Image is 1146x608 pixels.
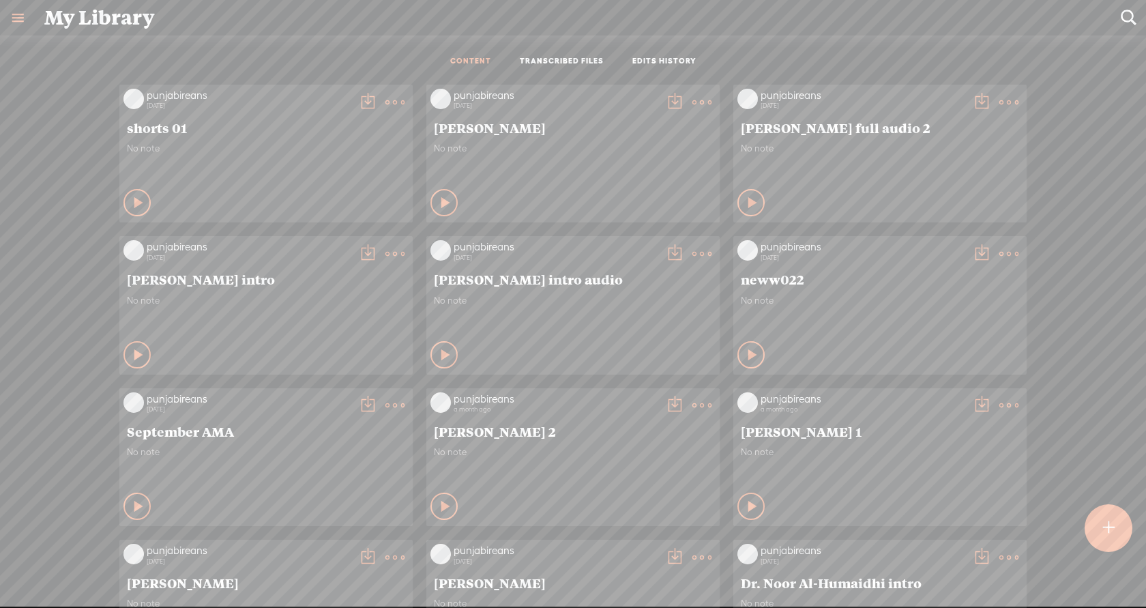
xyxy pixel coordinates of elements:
a: EDITS HISTORY [632,56,696,68]
div: a month ago [761,405,965,414]
div: punjabireans [147,240,351,254]
div: [DATE] [454,558,658,566]
img: videoLoading.png [123,240,144,261]
span: [PERSON_NAME] [127,575,405,591]
img: videoLoading.png [430,544,451,564]
div: punjabireans [147,392,351,406]
img: videoLoading.png [737,89,758,109]
div: punjabireans [454,240,658,254]
span: neww022 [741,271,1019,287]
div: punjabireans [761,544,965,558]
span: [PERSON_NAME] 2 [434,423,712,439]
span: [PERSON_NAME] full audio 2 [741,119,1019,136]
img: videoLoading.png [430,240,451,261]
span: [PERSON_NAME] [434,575,712,591]
span: No note [434,295,712,306]
span: No note [127,295,405,306]
div: punjabireans [761,240,965,254]
div: [DATE] [761,558,965,566]
div: punjabireans [454,544,658,558]
img: videoLoading.png [737,240,758,261]
div: a month ago [454,405,658,414]
img: videoLoading.png [123,89,144,109]
div: [DATE] [761,254,965,262]
span: [PERSON_NAME] intro audio [434,271,712,287]
div: [DATE] [761,102,965,110]
span: shorts 01 [127,119,405,136]
img: videoLoading.png [737,392,758,413]
span: [PERSON_NAME] intro [127,271,405,287]
span: No note [741,143,1019,154]
div: [DATE] [147,102,351,110]
div: [DATE] [147,254,351,262]
div: punjabireans [761,392,965,406]
span: No note [434,446,712,458]
span: No note [127,446,405,458]
img: videoLoading.png [737,544,758,564]
img: videoLoading.png [430,392,451,413]
span: [PERSON_NAME] [434,119,712,136]
span: No note [741,295,1019,306]
img: videoLoading.png [123,544,144,564]
img: videoLoading.png [123,392,144,413]
div: punjabireans [454,392,658,406]
div: punjabireans [147,89,351,102]
div: punjabireans [147,544,351,558]
div: punjabireans [454,89,658,102]
a: CONTENT [450,56,491,68]
img: videoLoading.png [430,89,451,109]
div: [DATE] [147,558,351,566]
span: September AMA [127,423,405,439]
span: No note [434,143,712,154]
div: [DATE] [454,102,658,110]
div: punjabireans [761,89,965,102]
div: [DATE] [147,405,351,414]
a: TRANSCRIBED FILES [520,56,604,68]
span: No note [127,143,405,154]
span: [PERSON_NAME] 1 [741,423,1019,439]
span: Dr. Noor Al-Humaidhi intro [741,575,1019,591]
div: [DATE] [454,254,658,262]
span: No note [741,446,1019,458]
